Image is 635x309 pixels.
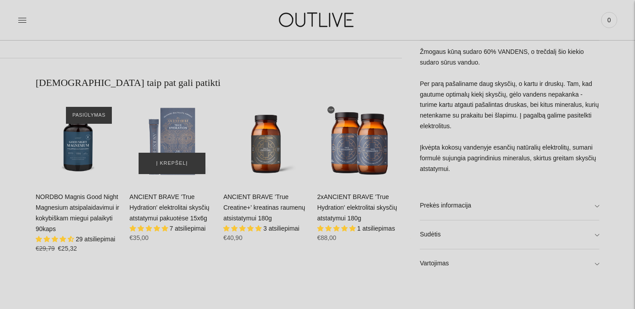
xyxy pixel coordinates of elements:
button: Į krepšelį [139,153,206,174]
span: €35,00 [130,234,149,241]
a: 2xANCIENT BRAVE 'True Hydration' elektrolitai skysčių atstatymui 180g [317,98,402,183]
span: 1 atsiliepimas [357,225,395,232]
a: ANCIENT BRAVE 'True Creatine+' kreatinas raumenų atsistatymui 180g [223,193,305,222]
a: NORDBO Magnis Good Night Magnesium atsipalaidavimui ir kokybiškam miegui palaikyti 90kaps [36,98,121,183]
h2: [DEMOGRAPHIC_DATA] taip pat gali patikti [36,76,402,89]
a: Prekės informacija [420,191,599,220]
a: ANCIENT BRAVE 'True Hydration' elektrolitai skysčių atstatymui pakuotėse 15x6g [130,193,209,222]
span: €88,00 [317,234,336,241]
a: Vartojimas [420,249,599,278]
a: ANCIENT BRAVE 'True Creatine+' kreatinas raumenų atsistatymui 180g [223,98,308,183]
p: Žmogaus kūną sudaro 60% VANDENS, o trečdalį šio kiekio sudaro sūrus vanduo. Per parą pašaliname d... [420,47,599,185]
span: 3 atsiliepimai [263,225,299,232]
a: 2xANCIENT BRAVE 'True Hydration' elektrolitai skysčių atstatymui 180g [317,193,397,222]
span: 5.00 stars [130,225,170,232]
a: NORDBO Magnis Good Night Magnesium atsipalaidavimui ir kokybiškam miegui palaikyti 90kaps [36,193,119,232]
a: 0 [601,10,617,30]
a: ANCIENT BRAVE 'True Hydration' elektrolitai skysčių atstatymui pakuotėse 15x6g [130,98,215,183]
span: 4.69 stars [36,236,76,243]
a: Sudėtis [420,220,599,249]
span: €25,32 [58,245,77,252]
s: €29,79 [36,245,55,252]
span: 0 [603,14,615,26]
span: 29 atsiliepimai [76,236,115,243]
img: OUTLIVE [262,4,373,35]
span: 5.00 stars [317,225,357,232]
span: 5.00 stars [223,225,263,232]
span: Į krepšelį [156,159,188,168]
span: €40,90 [223,234,242,241]
span: 7 atsiliepimai [169,225,205,232]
